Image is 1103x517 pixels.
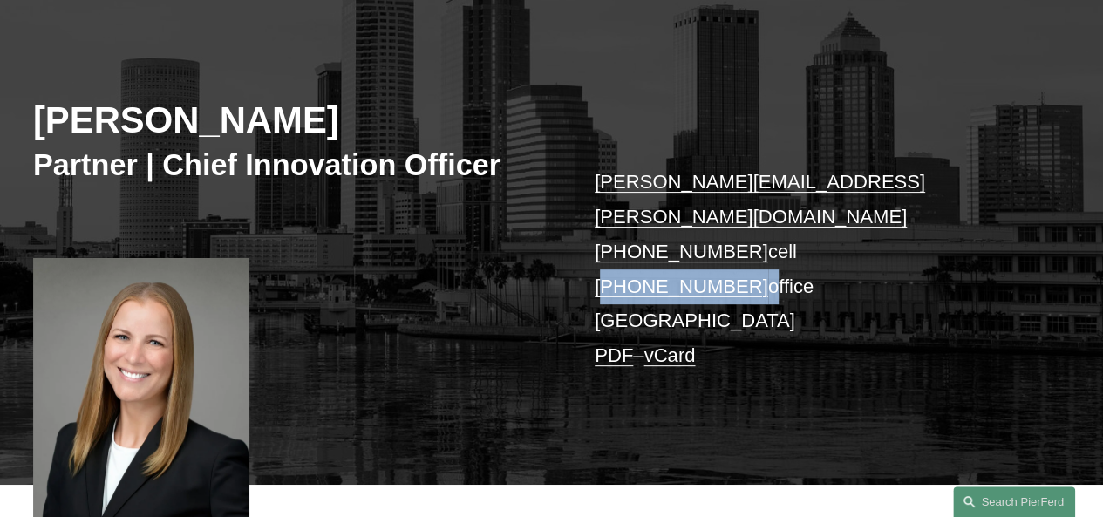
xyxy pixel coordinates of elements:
a: [PERSON_NAME][EMAIL_ADDRESS][PERSON_NAME][DOMAIN_NAME] [595,171,925,228]
a: [PHONE_NUMBER] [595,241,768,262]
h2: [PERSON_NAME] [33,99,552,143]
a: PDF [595,344,633,366]
h3: Partner | Chief Innovation Officer [33,146,552,183]
p: cell office [GEOGRAPHIC_DATA] – [595,165,1026,372]
a: [PHONE_NUMBER] [595,276,768,297]
a: Search this site [953,486,1075,517]
a: vCard [643,344,695,366]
